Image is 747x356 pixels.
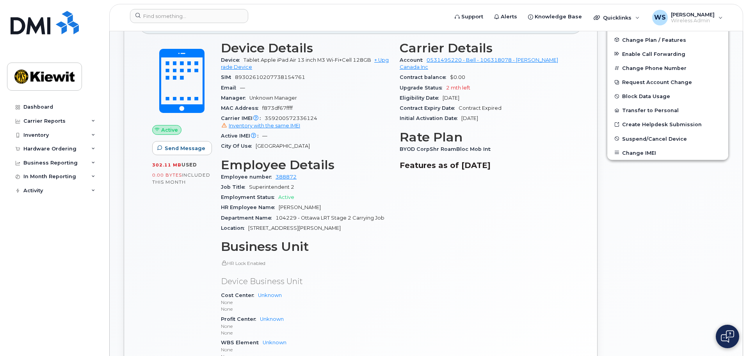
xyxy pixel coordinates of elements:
span: Wireless Admin [671,18,715,24]
a: Unknown [263,340,286,345]
button: Request Account Change [607,75,728,89]
h3: Features as of [DATE] [400,161,569,170]
a: Support [449,9,489,25]
span: used [181,162,197,168]
a: Knowledge Base [523,9,587,25]
span: 89302610207738154761 [235,74,305,80]
span: Cost Center [221,292,258,298]
span: [DATE] [461,115,478,121]
span: Profit Center [221,316,260,322]
span: Upgrade Status [400,85,446,91]
span: [PERSON_NAME] [671,11,715,18]
span: Unknown Manager [249,95,297,101]
span: [STREET_ADDRESS][PERSON_NAME] [248,225,341,231]
h3: Carrier Details [400,41,569,55]
span: Superintendent 2 [249,184,294,190]
p: Device Business Unit [221,276,390,287]
span: City Of Use [221,143,256,149]
span: Active [278,194,294,200]
input: Find something... [130,9,248,23]
span: Carrier IMEI [221,115,265,121]
span: Department Name [221,215,276,221]
span: — [240,85,245,91]
span: Quicklinks [603,14,631,21]
a: 0531495220 - Bell - 106318078 - [PERSON_NAME] Canada Inc [400,57,558,70]
span: Alerts [501,13,517,21]
button: Suspend/Cancel Device [607,132,728,146]
span: WBS Element [221,340,263,345]
button: Change Phone Number [607,61,728,75]
span: included this month [152,172,210,185]
img: Open chat [721,330,734,343]
span: [GEOGRAPHIC_DATA] [256,143,310,149]
p: None [221,323,390,329]
span: Employment Status [221,194,278,200]
span: Account [400,57,427,63]
span: Tablet Apple iPad Air 13 inch M3 Wi-Fi+Cell 128GB [244,57,371,63]
span: Inventory with the same IMEI [229,123,300,129]
a: Unknown [260,316,284,322]
h3: Business Unit [221,240,390,254]
p: HR Lock Enabled [221,260,390,267]
span: 2 mth left [446,85,470,91]
span: Device [221,57,244,63]
button: Enable Call Forwarding [607,47,728,61]
span: Employee number [221,174,276,180]
span: Eligibility Date [400,95,443,101]
span: Knowledge Base [535,13,582,21]
span: Active [161,126,178,134]
p: None [221,346,390,353]
span: Suspend/Cancel Device [622,136,687,141]
button: Change Plan / Features [607,33,728,47]
a: Unknown [258,292,282,298]
button: Change IMEI [607,146,728,160]
span: Enable Call Forwarding [622,51,685,57]
button: Transfer to Personal [607,103,728,117]
span: Active IMEI [221,133,262,139]
span: $0.00 [450,74,465,80]
span: Contract Expired [459,105,502,111]
span: Location [221,225,248,231]
span: Contract balance [400,74,450,80]
span: Initial Activation Date [400,115,461,121]
span: [DATE] [443,95,459,101]
p: None [221,329,390,336]
span: Contract Expiry Date [400,105,459,111]
h3: Employee Details [221,158,390,172]
span: Email [221,85,240,91]
span: HR Employee Name [221,204,279,210]
span: 359200572336124 [221,115,390,129]
span: Send Message [165,145,205,152]
a: Alerts [489,9,523,25]
span: SIM [221,74,235,80]
h3: Rate Plan [400,130,569,144]
p: None [221,299,390,306]
span: f873df67ffff [262,105,293,111]
span: Change Plan / Features [622,37,686,43]
div: William Sansom [647,10,728,25]
span: — [262,133,267,139]
h3: Device Details [221,41,390,55]
a: Create Helpdesk Submission [607,117,728,131]
span: [PERSON_NAME] [279,204,321,210]
span: 0.00 Bytes [152,172,182,178]
span: Job Title [221,184,249,190]
span: MAC Address [221,105,262,111]
span: Support [461,13,483,21]
a: 388872 [276,174,297,180]
button: Block Data Usage [607,89,728,103]
span: BYOD CorpShr RoamBloc Mob Int [400,146,494,152]
span: WS [654,13,666,22]
a: Inventory with the same IMEI [221,123,300,129]
div: Quicklinks [588,10,645,25]
span: 302.11 MB [152,162,181,168]
button: Send Message [152,141,212,155]
span: 104229 - Ottawa LRT Stage 2 Carrying Job [276,215,384,221]
span: Manager [221,95,249,101]
p: None [221,306,390,312]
